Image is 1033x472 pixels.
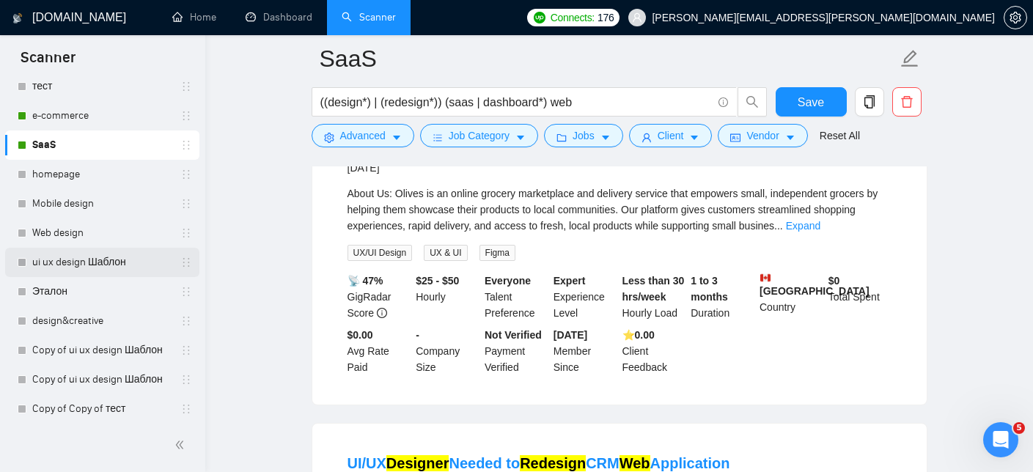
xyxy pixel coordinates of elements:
[892,87,922,117] button: delete
[785,132,795,143] span: caret-down
[180,286,192,298] span: holder
[9,47,87,78] span: Scanner
[485,329,542,341] b: Not Verified
[622,275,685,303] b: Less than 30 hrs/week
[520,455,586,471] mark: Redesign
[1004,6,1027,29] button: setting
[554,329,587,341] b: [DATE]
[348,245,413,261] span: UX/UI Design
[32,394,172,424] a: Copy of Copy of тест
[172,11,216,23] a: homeHome
[180,110,192,122] span: holder
[32,218,172,248] a: Web design
[345,327,413,375] div: Avg Rate Paid
[348,159,790,177] div: [DATE]
[573,128,595,144] span: Jobs
[760,273,870,297] b: [GEOGRAPHIC_DATA]
[689,132,699,143] span: caret-down
[32,306,172,336] a: design&creative
[757,273,826,321] div: Country
[386,455,449,471] mark: Designer
[983,422,1018,457] iframe: Intercom live chat
[180,198,192,210] span: holder
[774,220,783,232] span: ...
[786,220,820,232] a: Expand
[551,327,620,375] div: Member Since
[32,189,172,218] a: Mobile design
[730,132,740,143] span: idcard
[424,245,467,261] span: UX & UI
[691,275,728,303] b: 1 to 3 months
[180,374,192,386] span: holder
[1004,12,1027,23] a: setting
[32,130,172,160] a: SaaS
[180,403,192,415] span: holder
[345,273,413,321] div: GigRadar Score
[449,128,510,144] span: Job Category
[32,160,172,189] a: homepage
[554,275,586,287] b: Expert
[718,124,807,147] button: idcardVendorcaret-down
[348,455,730,471] a: UI/UXDesignerNeeded toRedesignCRMWebApplication
[32,101,172,130] a: e-commerce
[174,438,189,452] span: double-left
[900,49,919,68] span: edit
[746,128,779,144] span: Vendor
[413,273,482,321] div: Hourly
[798,93,824,111] span: Save
[620,327,688,375] div: Client Feedback
[348,275,383,287] b: 📡 47%
[416,329,419,341] b: -
[377,308,387,318] span: info-circle
[324,132,334,143] span: setting
[340,128,386,144] span: Advanced
[855,87,884,117] button: copy
[433,132,443,143] span: bars
[420,124,538,147] button: barsJob Categorycaret-down
[180,169,192,180] span: holder
[246,11,312,23] a: dashboardDashboard
[348,185,892,234] div: About Us: Olives is an online grocery marketplace and delivery service that empowers small, indep...
[416,275,459,287] b: $25 - $50
[622,329,655,341] b: ⭐️ 0.00
[32,365,172,394] a: Copy of ui ux design Шаблон
[826,273,894,321] div: Total Spent
[342,11,396,23] a: searchScanner
[515,132,526,143] span: caret-down
[180,315,192,327] span: holder
[12,7,23,30] img: logo
[180,344,192,356] span: holder
[32,277,172,306] a: Эталон
[348,329,373,341] b: $0.00
[391,132,402,143] span: caret-down
[760,273,771,283] img: 🇨🇦
[32,336,172,365] a: Copy of ui ux design Шаблон
[482,327,551,375] div: Payment Verified
[534,12,545,23] img: upwork-logo.png
[600,132,611,143] span: caret-down
[718,97,728,107] span: info-circle
[893,95,921,108] span: delete
[482,273,551,321] div: Talent Preference
[598,10,614,26] span: 176
[180,81,192,92] span: holder
[32,248,172,277] a: ui ux design Шаблон
[620,273,688,321] div: Hourly Load
[312,124,414,147] button: settingAdvancedcaret-down
[479,245,515,261] span: Figma
[413,327,482,375] div: Company Size
[320,93,712,111] input: Search Freelance Jobs...
[32,72,172,101] a: тест
[180,139,192,151] span: holder
[180,257,192,268] span: holder
[632,12,642,23] span: user
[544,124,623,147] button: folderJobscaret-down
[828,275,840,287] b: $ 0
[658,128,684,144] span: Client
[1013,422,1025,434] span: 5
[688,273,757,321] div: Duration
[551,10,595,26] span: Connects:
[1004,12,1026,23] span: setting
[776,87,847,117] button: Save
[856,95,883,108] span: copy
